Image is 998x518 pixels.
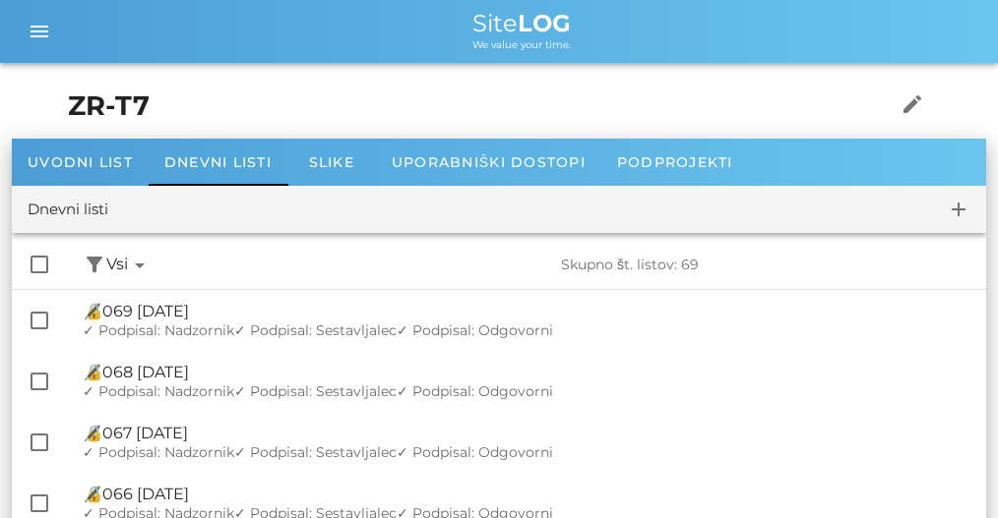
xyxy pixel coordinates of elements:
span: Slike [309,153,354,171]
iframe: Chat Widget [900,424,998,518]
div: 067 [DATE] [83,424,970,442]
span: 🔏 [83,302,102,320]
div: 068 [DATE] [83,363,970,381]
span: ✓ Podpisal: Odgovorni [397,382,553,400]
span: 🔏 [83,424,102,442]
span: ✓ Podpisal: Sestavljalec [234,382,397,400]
div: Skupno št. listov: 69 [561,257,970,273]
span: ✓ Podpisal: Nadzornik [83,382,234,400]
i: menu [28,20,51,43]
span: Dnevni listi [164,153,272,171]
div: 069 [DATE] [83,302,970,320]
span: 🔏 [83,485,102,503]
span: Uvodni list [28,153,133,171]
b: LOG [518,9,571,37]
h1: ZR-T7 [68,86,858,127]
span: ✓ Podpisal: Nadzornik [83,443,234,461]
span: ✓ Podpisal: Sestavljalec [234,321,397,339]
span: Site [472,9,571,37]
div: Dnevni listi [28,199,108,221]
span: ✓ Podpisal: Odgovorni [397,321,553,339]
i: edit [901,92,924,116]
div: Pripomoček za klepet [900,424,998,518]
span: 🔏 [83,363,102,381]
button: filter_alt [83,253,106,277]
i: arrow_drop_down [128,254,152,277]
span: ✓ Podpisal: Odgovorni [397,443,553,461]
span: Vsi [106,253,152,277]
span: We value your time. [472,38,571,51]
span: ✓ Podpisal: Sestavljalec [234,443,397,461]
span: Podprojekti [617,153,733,171]
span: Uporabniški dostopi [392,153,586,171]
i: add [947,198,970,221]
div: 066 [DATE] [83,485,970,503]
span: ✓ Podpisal: Nadzornik [83,321,234,339]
